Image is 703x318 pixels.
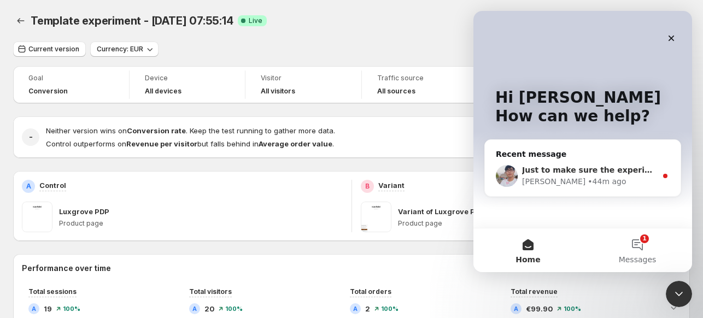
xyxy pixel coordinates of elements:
[145,73,230,97] a: DeviceAll devices
[44,303,52,314] span: 19
[63,305,80,312] span: 100 %
[365,182,370,191] h2: B
[225,305,243,312] span: 100 %
[361,202,391,232] img: Variant of Luxgrove PDP
[261,73,346,97] a: VisitorAll visitors
[511,287,558,296] span: Total revenue
[97,45,143,54] span: Currency: EUR
[42,245,67,252] span: Home
[29,132,33,143] h2: -
[28,45,79,54] span: Current version
[377,74,462,83] span: Traffic source
[127,126,186,135] strong: Conversion rate
[39,180,66,191] p: Control
[189,287,232,296] span: Total visitors
[377,73,462,97] a: Traffic sourceAll sources
[145,87,181,96] h4: All devices
[261,87,295,96] h4: All visitors
[353,305,358,312] h2: A
[59,206,109,217] p: Luxgrove PDP
[90,42,159,57] button: Currency: EUR
[114,165,153,176] div: • 44m ago
[666,281,692,307] iframe: Intercom live chat
[49,165,112,176] div: [PERSON_NAME]
[13,42,86,57] button: Current version
[46,139,334,148] span: Control outperforms on but falls behind in .
[514,305,518,312] h2: A
[381,305,399,312] span: 100 %
[28,87,68,96] span: Conversion
[28,73,114,97] a: GoalConversion
[32,305,36,312] h2: A
[28,74,114,83] span: Goal
[377,87,415,96] h4: All sources
[204,303,214,314] span: 20
[398,206,485,217] p: Variant of Luxgrove PDP
[378,180,405,191] p: Variant
[145,245,183,252] span: Messages
[28,287,77,296] span: Total sessions
[188,17,208,37] div: Close
[261,74,346,83] span: Visitor
[564,305,581,312] span: 100 %
[192,305,197,312] h2: A
[249,16,262,25] span: Live
[13,13,28,28] button: Back
[398,219,682,228] p: Product page
[145,74,230,83] span: Device
[526,303,553,314] span: €99.90
[473,11,692,272] iframe: Intercom live chat
[22,263,681,274] h2: Performance over time
[126,139,197,148] strong: Revenue per visitor
[31,14,233,27] span: Template experiment - [DATE] 07:55:14
[666,300,681,315] button: Expand chart
[365,303,370,314] span: 2
[59,219,343,228] p: Product page
[109,217,219,261] button: Messages
[350,287,391,296] span: Total orders
[26,182,31,191] h2: A
[22,202,52,232] img: Luxgrove PDP
[46,126,335,135] span: Neither version wins on . Keep the test running to gather more data.
[259,139,332,148] strong: Average order value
